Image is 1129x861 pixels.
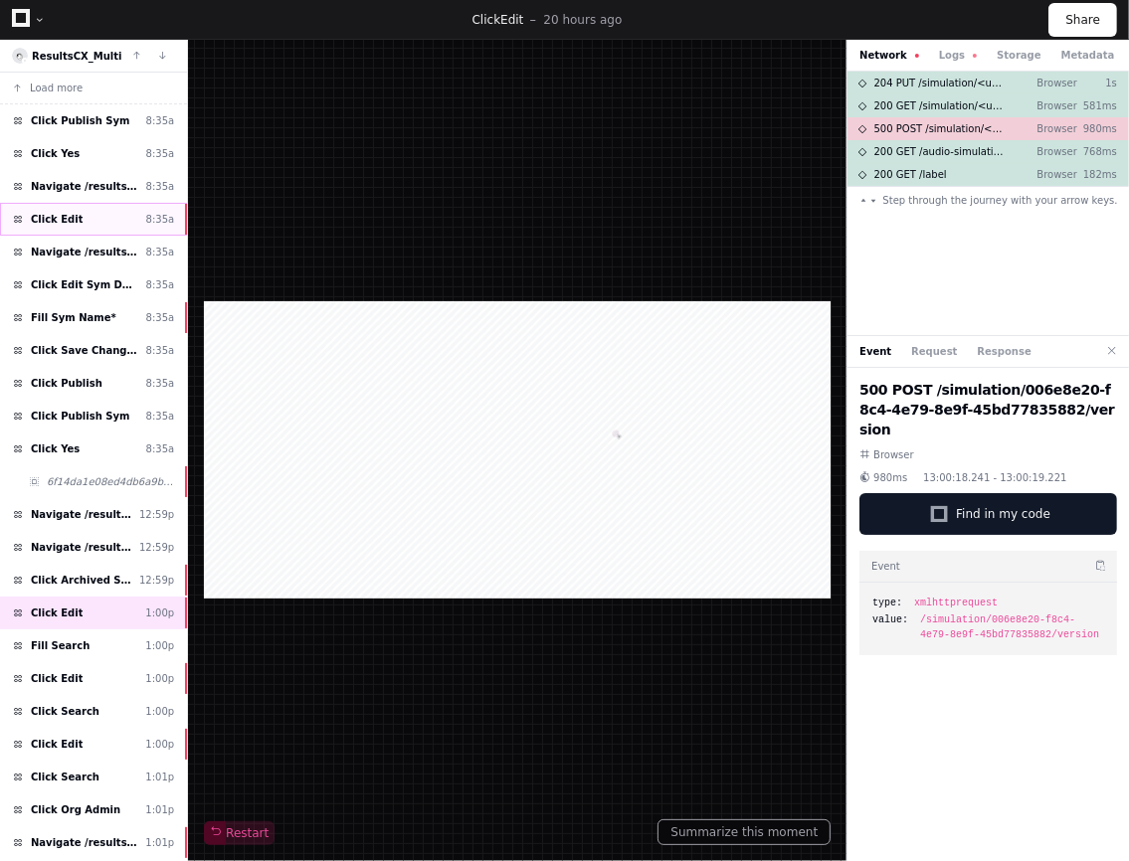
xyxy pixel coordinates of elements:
[14,50,27,63] img: 10.svg
[31,540,131,555] span: Navigate /resultscx/sym (Syms)
[139,540,174,555] div: 12:59p
[1077,98,1117,113] p: 581ms
[31,245,138,259] span: Navigate /resultscx/audio-simulation/*/create-sym
[146,212,175,227] div: 8:35a
[145,770,174,784] div: 1:01p
[146,245,175,259] div: 8:35a
[874,121,1006,136] span: 500 POST /simulation/<uuid>/version
[956,506,1050,522] span: Find in my code
[873,470,907,485] span: 980ms
[146,179,175,194] div: 8:35a
[1077,167,1117,182] p: 182ms
[874,98,1006,113] span: 200 GET /simulation/<uuid>/group
[923,470,1066,485] span: 13:00:18.241 - 13:00:19.221
[1022,167,1077,182] p: Browser
[146,376,175,391] div: 8:35a
[145,802,174,817] div: 1:01p
[32,51,121,62] a: ResultsCX_Multi
[145,704,174,719] div: 1:00p
[145,835,174,850] div: 1:01p
[500,13,523,27] span: Edit
[874,76,1006,90] span: 204 PUT /simulation/<uuid>/lock
[1077,121,1117,136] p: 980ms
[210,825,269,841] span: Restart
[871,559,900,574] h3: Event
[31,605,83,620] span: Click Edit
[874,167,947,182] span: 200 GET /label
[31,146,80,161] span: Click Yes
[859,380,1117,439] h2: 500 POST /simulation/006e8e20-f8c4-4e79-8e9f-45bd77835882/version
[31,277,138,292] span: Click Edit Sym Details
[1022,98,1077,113] p: Browser
[139,573,174,588] div: 12:59p
[31,179,138,194] span: Navigate /resultscx/sym
[859,48,919,63] button: Network
[1077,76,1117,90] p: 1s
[978,344,1032,359] button: Response
[883,193,1118,208] span: Step through the journey with your arrow keys.
[31,737,83,752] span: Click Edit
[543,12,622,28] p: 20 hours ago
[872,612,908,627] span: value:
[31,802,120,817] span: Click Org Admin
[939,48,977,63] button: Logs
[145,638,174,653] div: 1:00p
[139,507,174,522] div: 12:59p
[1061,48,1115,63] button: Metadata
[145,605,174,620] div: 1:00p
[1048,3,1117,37] button: Share
[31,441,80,456] span: Click Yes
[146,409,175,424] div: 8:35a
[31,638,90,653] span: Fill Search
[31,770,99,784] span: Click Search
[1022,121,1077,136] p: Browser
[874,144,1006,159] span: 200 GET /audio-simulation
[920,612,1104,642] span: /simulation/006e8e20-f8c4-4e79-8e9f-45bd77835882/version
[145,737,174,752] div: 1:00p
[31,409,129,424] span: Click Publish Sym
[872,596,902,610] span: type:
[859,493,1117,535] button: Find in my code
[31,671,83,686] span: Click Edit
[204,821,275,845] button: Restart
[472,13,501,27] span: Click
[1022,76,1077,90] p: Browser
[997,48,1040,63] button: Storage
[146,146,175,161] div: 8:35a
[146,441,175,456] div: 8:35a
[31,212,83,227] span: Click Edit
[146,113,175,128] div: 8:35a
[859,344,891,359] button: Event
[47,474,174,489] span: 6f14da1e08ed4db6a9bb1f9986cba40e
[145,671,174,686] div: 1:00p
[658,819,831,845] button: Summarize this moment
[31,573,131,588] span: Click Archived Syms
[873,447,914,462] span: Browser
[31,835,137,850] span: Navigate /resultscx/
[146,277,175,292] div: 8:35a
[31,507,131,522] span: Navigate /resultscx/
[1022,144,1077,159] p: Browser
[146,310,175,325] div: 8:35a
[31,310,116,325] span: Fill Sym Name*
[31,704,99,719] span: Click Search
[30,81,83,95] span: Load more
[146,343,175,358] div: 8:35a
[31,376,102,391] span: Click Publish
[31,343,138,358] span: Click Save Changes
[911,344,957,359] button: Request
[914,596,998,610] span: xmlhttprequest
[1077,144,1117,159] p: 768ms
[31,113,129,128] span: Click Publish Sym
